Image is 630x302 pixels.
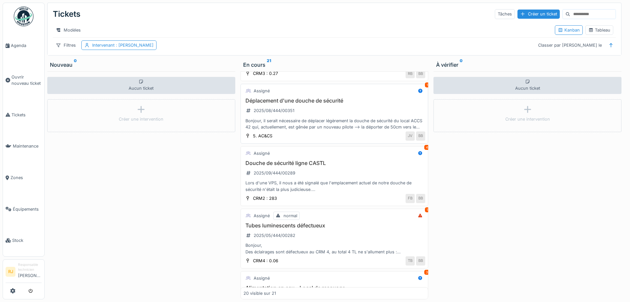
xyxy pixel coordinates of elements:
div: Nouveau [50,61,233,69]
div: 4 [424,145,430,150]
span: : [PERSON_NAME] [115,43,154,48]
a: Équipements [3,194,44,225]
div: Assigné [254,213,270,219]
div: Tickets [53,6,80,23]
span: Agenda [11,42,42,49]
div: Aucun ticket [47,77,235,94]
span: Maintenance [13,143,42,149]
div: BB [416,69,425,78]
div: Aucun ticket [433,77,621,94]
div: BB [416,256,425,266]
div: Créer une intervention [119,116,163,122]
h3: Tubes luminescents défectueux [243,222,426,229]
div: BB [416,194,425,203]
div: Assigné [254,150,270,156]
a: Stock [3,225,44,256]
span: Stock [12,237,42,244]
div: CRM3 : 0.27 [253,70,278,77]
div: Kanban [558,27,580,33]
span: Ouvrir nouveau ticket [11,74,42,86]
div: JV [406,131,415,141]
div: Lors d'une VPS, il nous a été signalé que l'emplacement actuel de notre douche de sécurité n'étai... [243,180,426,192]
div: Classer par [PERSON_NAME] le [535,40,605,50]
div: Créer un ticket [517,10,560,18]
a: Ouvrir nouveau ticket [3,61,44,99]
div: Bonjour, il serait nécessaire de déplacer légèrement la douche de sécurité du local ACCS 42 qui, ... [243,118,426,130]
sup: 0 [74,61,77,69]
div: Responsable technicien [18,262,42,272]
h3: Alimentation en eau - Local de ressuage [243,285,426,291]
li: RJ [6,267,15,277]
sup: 21 [267,61,271,69]
div: 1 [425,207,430,212]
sup: 0 [460,61,463,69]
div: 2025/08/444/00351 [254,107,294,114]
a: Tickets [3,99,44,131]
a: Agenda [3,30,44,61]
div: 2025/05/444/00282 [254,232,295,239]
div: 3 [424,270,430,275]
div: 1 [425,82,430,87]
div: Filtres [53,40,79,50]
span: Zones [10,174,42,181]
div: Modèles [53,25,84,35]
span: Tickets [11,112,42,118]
div: RB [406,69,415,78]
div: Tâches [495,9,515,19]
div: BB [416,131,425,141]
a: RJ Responsable technicien[PERSON_NAME] [6,262,42,283]
a: Maintenance [3,130,44,162]
a: Zones [3,162,44,194]
div: TB [406,256,415,266]
img: Badge_color-CXgf-gQk.svg [14,7,33,26]
div: 5. AC&CS [253,133,272,139]
div: CRM4 : 0.06 [253,258,278,264]
div: normal [283,213,297,219]
div: Créer une intervention [505,116,550,122]
div: Intervenant [92,42,154,48]
div: À vérifier [436,61,619,69]
div: En cours [243,61,426,69]
span: Équipements [13,206,42,212]
h3: Douche de sécurité ligne CASTL [243,160,426,166]
div: Bonjour, Des éclairages sont défectueux au CRM 4, au total 4 TL ne s'allument plus : - 2 dans le ... [243,242,426,255]
div: FB [406,194,415,203]
div: 20 visible sur 21 [243,290,276,296]
div: CRM2 : 283 [253,195,277,201]
div: Assigné [254,275,270,281]
h3: Déplacement d'une douche de sécurité [243,98,426,104]
li: [PERSON_NAME] [18,262,42,281]
div: Tableau [588,27,610,33]
div: 2025/09/444/00289 [254,170,295,176]
div: Assigné [254,88,270,94]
